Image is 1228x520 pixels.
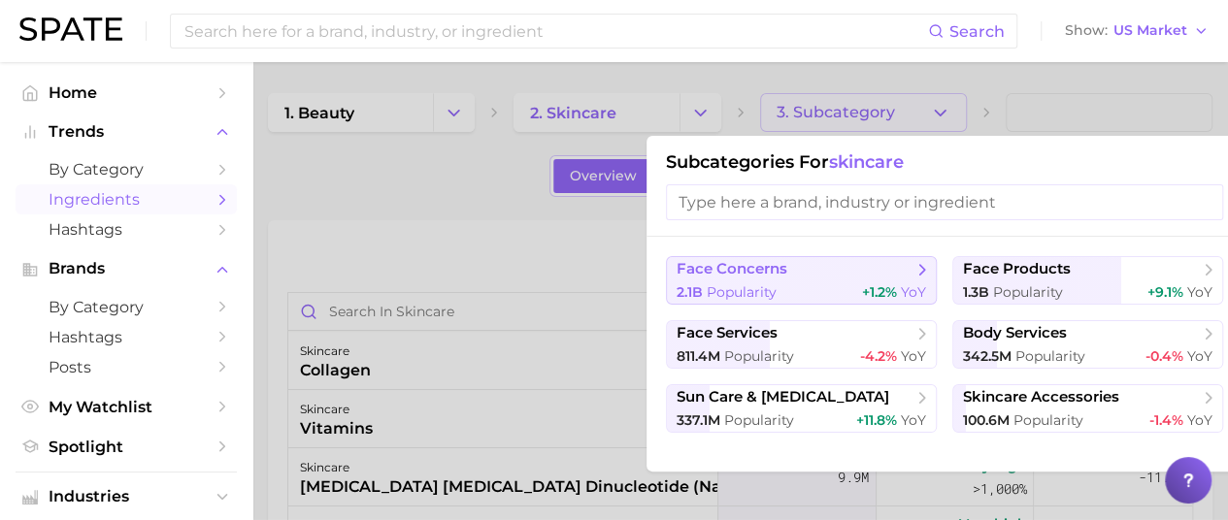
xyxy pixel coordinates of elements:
[860,347,897,365] span: -4.2%
[49,83,204,102] span: Home
[963,283,989,301] span: 1.3b
[16,184,237,214] a: Ingredients
[666,384,937,433] button: sun care & [MEDICAL_DATA]337.1m Popularity+11.8% YoY
[677,260,787,278] span: face concerns
[707,283,777,301] span: Popularity
[677,347,720,365] span: 811.4m
[16,292,237,322] a: by Category
[1187,283,1212,301] span: YoY
[49,260,204,277] span: Brands
[16,78,237,108] a: Home
[1065,25,1108,36] span: Show
[856,411,897,429] span: +11.8%
[901,283,926,301] span: YoY
[183,15,928,48] input: Search here for a brand, industry, or ingredient
[49,298,204,316] span: by Category
[901,347,926,365] span: YoY
[49,160,204,179] span: by Category
[49,123,204,141] span: Trends
[993,283,1063,301] span: Popularity
[49,190,204,209] span: Ingredients
[16,392,237,422] a: My Watchlist
[949,22,1005,41] span: Search
[1147,283,1183,301] span: +9.1%
[16,214,237,244] a: Hashtags
[1015,347,1085,365] span: Popularity
[677,411,720,429] span: 337.1m
[952,384,1223,433] button: skincare accessories100.6m Popularity-1.4% YoY
[49,220,204,239] span: Hashtags
[677,283,703,301] span: 2.1b
[677,388,889,406] span: sun care & [MEDICAL_DATA]
[963,388,1119,406] span: skincare accessories
[1013,411,1083,429] span: Popularity
[16,154,237,184] a: by Category
[1113,25,1187,36] span: US Market
[666,256,937,305] button: face concerns2.1b Popularity+1.2% YoY
[49,398,204,416] span: My Watchlist
[16,482,237,511] button: Industries
[1060,18,1213,44] button: ShowUS Market
[666,184,1223,220] input: Type here a brand, industry or ingredient
[862,283,897,301] span: +1.2%
[49,488,204,505] span: Industries
[16,117,237,146] button: Trends
[49,328,204,346] span: Hashtags
[49,438,204,456] span: Spotlight
[952,320,1223,369] button: body services342.5m Popularity-0.4% YoY
[677,324,778,342] span: face services
[16,432,237,462] a: Spotlight
[16,254,237,283] button: Brands
[16,322,237,352] a: Hashtags
[1187,347,1212,365] span: YoY
[666,151,1223,173] h1: Subcategories for
[16,352,237,382] a: Posts
[963,260,1071,278] span: face products
[1187,411,1212,429] span: YoY
[829,151,904,173] span: skincare
[963,324,1067,342] span: body services
[724,347,794,365] span: Popularity
[963,347,1012,365] span: 342.5m
[724,411,794,429] span: Popularity
[49,358,204,376] span: Posts
[1145,347,1183,365] span: -0.4%
[901,411,926,429] span: YoY
[1149,411,1183,429] span: -1.4%
[19,17,122,41] img: SPATE
[666,320,937,369] button: face services811.4m Popularity-4.2% YoY
[963,411,1010,429] span: 100.6m
[952,256,1223,305] button: face products1.3b Popularity+9.1% YoY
